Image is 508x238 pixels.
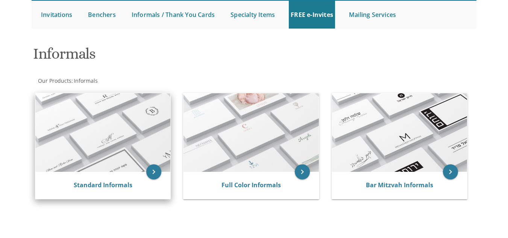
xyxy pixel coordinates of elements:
[183,93,318,172] img: Full Color Informals
[289,1,335,29] a: FREE e-Invites
[146,164,161,179] a: keyboard_arrow_right
[37,77,71,84] a: Our Products
[347,1,398,29] a: Mailing Services
[332,93,467,172] img: Bar Mitzvah Informals
[130,1,217,29] a: Informals / Thank You Cards
[221,181,281,189] a: Full Color Informals
[39,1,74,29] a: Invitations
[74,181,132,189] a: Standard Informals
[295,164,310,179] a: keyboard_arrow_right
[73,77,98,84] a: Informals
[86,1,118,29] a: Benchers
[35,93,170,172] img: Standard Informals
[366,181,433,189] a: Bar Mitzvah Informals
[229,1,277,29] a: Specialty Items
[32,77,254,85] div: :
[74,77,98,84] span: Informals
[443,164,458,179] a: keyboard_arrow_right
[33,45,324,68] h1: Informals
